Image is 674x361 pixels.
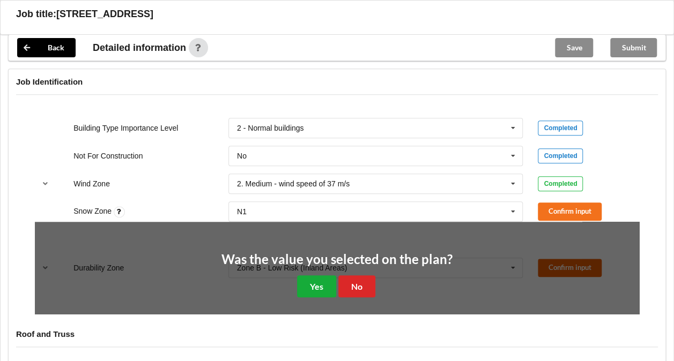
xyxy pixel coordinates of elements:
div: Completed [538,148,583,163]
label: Not For Construction [73,152,143,160]
button: Back [17,38,76,57]
h3: [STREET_ADDRESS] [56,8,153,20]
label: Wind Zone [73,179,110,188]
h4: Roof and Truss [16,329,658,339]
h4: Job Identification [16,77,658,87]
button: No [338,275,375,297]
button: Confirm input [538,202,602,220]
label: Snow Zone [73,207,114,215]
button: reference-toggle [35,174,56,193]
h3: Job title: [16,8,56,20]
label: Building Type Importance Level [73,124,178,132]
span: Detailed information [93,43,186,52]
div: 2. Medium - wind speed of 37 m/s [237,180,350,187]
button: Yes [297,275,336,297]
div: 2 - Normal buildings [237,124,304,132]
div: Completed [538,121,583,136]
div: No [237,152,247,160]
h2: Was the value you selected on the plan? [221,251,453,268]
div: Completed [538,176,583,191]
div: N1 [237,208,247,215]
